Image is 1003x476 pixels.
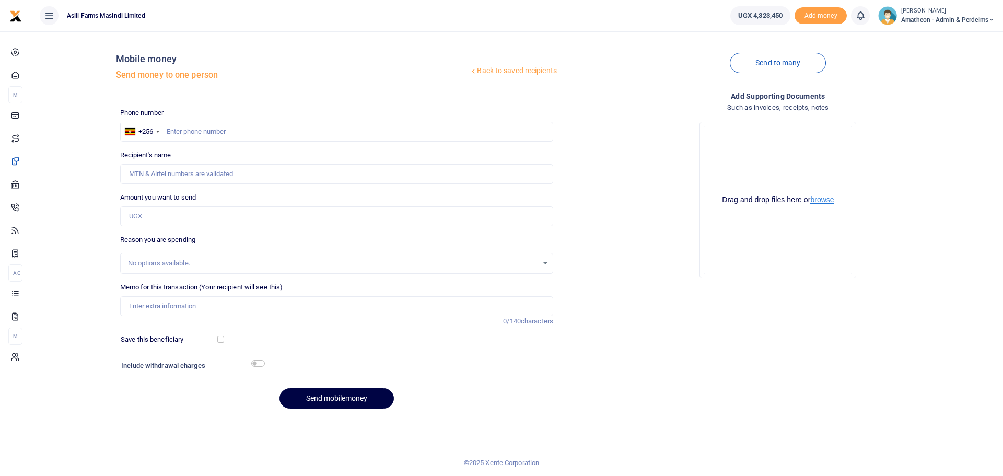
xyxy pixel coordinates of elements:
span: 0/140 [503,317,521,325]
label: Reason you are spending [120,235,195,245]
label: Recipient's name [120,150,171,160]
li: Wallet ballance [726,6,795,25]
div: File Uploader [699,122,856,278]
div: Drag and drop files here or [704,195,852,205]
label: Amount you want to send [120,192,196,203]
div: Uganda: +256 [121,122,162,141]
label: Memo for this transaction (Your recipient will see this) [120,282,283,293]
button: Send mobilemoney [279,388,394,409]
input: Enter extra information [120,296,553,316]
div: +256 [138,126,153,137]
li: M [8,86,22,103]
button: browse [810,196,834,204]
h5: Send money to one person [116,70,470,80]
label: Phone number [120,108,164,118]
span: Add money [795,7,847,25]
h6: Include withdrawal charges [121,362,260,370]
a: Back to saved recipients [469,62,557,80]
label: Save this beneficiary [121,334,183,345]
span: Amatheon - Admin & Perdeims [901,15,995,25]
img: profile-user [878,6,897,25]
a: UGX 4,323,450 [730,6,790,25]
a: profile-user [PERSON_NAME] Amatheon - Admin & Perdeims [878,6,995,25]
span: UGX 4,323,450 [738,10,783,21]
small: [PERSON_NAME] [901,7,995,16]
li: Toup your wallet [795,7,847,25]
h4: Mobile money [116,53,470,65]
li: Ac [8,264,22,282]
a: logo-small logo-large logo-large [9,11,22,19]
h4: Such as invoices, receipts, notes [562,102,995,113]
a: Send to many [730,53,826,73]
a: Add money [795,11,847,19]
input: Enter phone number [120,122,553,142]
img: logo-small [9,10,22,22]
h4: Add supporting Documents [562,90,995,102]
div: No options available. [128,258,538,269]
span: characters [521,317,553,325]
span: Asili Farms Masindi Limited [63,11,149,20]
input: MTN & Airtel numbers are validated [120,164,553,184]
input: UGX [120,206,553,226]
li: M [8,328,22,345]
